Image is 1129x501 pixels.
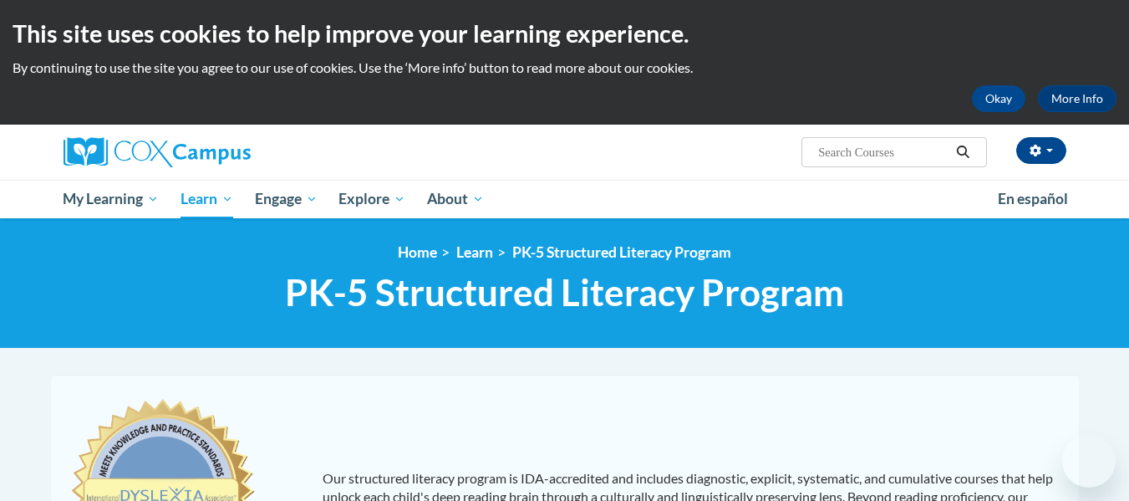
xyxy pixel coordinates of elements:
a: Cox Campus [64,137,381,167]
input: Search Courses [816,142,950,162]
div: Main menu [38,180,1091,218]
a: En español [987,181,1079,217]
span: My Learning [63,189,159,209]
a: Engage [244,180,328,218]
span: Explore [338,189,405,209]
button: Okay [972,85,1025,112]
button: Account Settings [1016,137,1066,164]
span: Learn [181,189,233,209]
a: About [416,180,495,218]
a: More Info [1038,85,1116,112]
span: En español [998,190,1068,207]
a: Home [398,243,437,261]
span: Engage [255,189,318,209]
img: Cox Campus [64,137,251,167]
a: Explore [328,180,416,218]
span: About [427,189,484,209]
a: Learn [170,180,244,218]
a: My Learning [53,180,170,218]
button: Search [950,142,975,162]
a: PK-5 Structured Literacy Program [512,243,731,261]
span: PK-5 Structured Literacy Program [285,270,844,314]
p: By continuing to use the site you agree to our use of cookies. Use the ‘More info’ button to read... [13,59,1116,77]
a: Learn [456,243,493,261]
h2: This site uses cookies to help improve your learning experience. [13,17,1116,50]
iframe: Button to launch messaging window [1062,434,1116,488]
